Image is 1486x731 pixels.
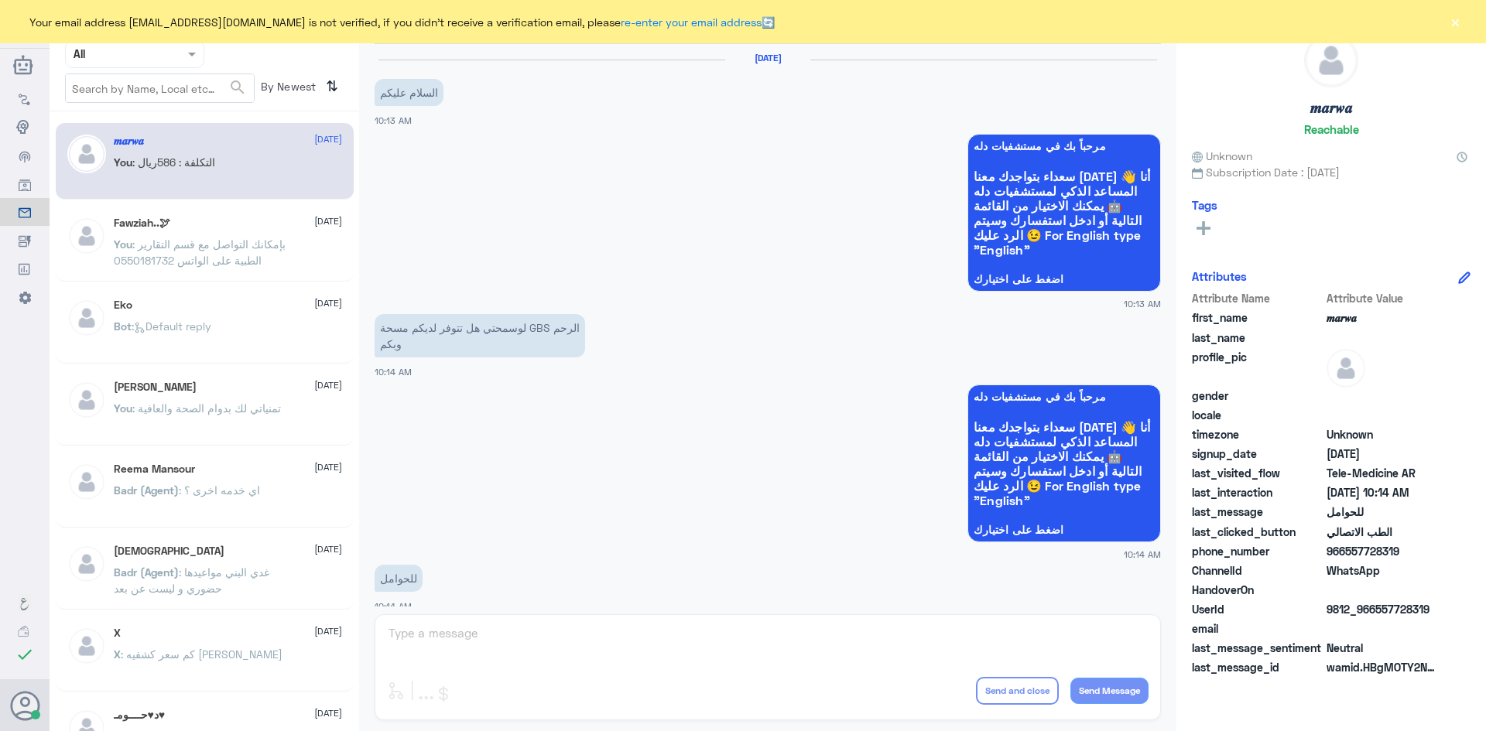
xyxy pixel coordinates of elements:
[1192,562,1323,579] span: ChannelId
[1327,388,1439,404] span: null
[725,53,810,63] h6: [DATE]
[1192,164,1471,180] span: Subscription Date : [DATE]
[1327,484,1439,500] span: 2025-09-02T07:14:46.427Z
[1327,620,1439,637] span: null
[132,401,281,415] span: : تمنياتي لك بدوام الصحة والعافية
[314,624,342,638] span: [DATE]
[1192,543,1323,559] span: phone_number
[1327,582,1439,598] span: null
[326,73,338,99] i: ⇅
[67,217,106,255] img: defaultAdmin.png
[314,296,342,310] span: [DATE]
[179,483,260,497] span: : اي خدمه اخرى ؟
[114,545,224,558] h5: سبحان الله
[375,314,585,357] p: 2/9/2025, 10:14 AM
[1305,34,1358,87] img: defaultAdmin.png
[314,706,342,720] span: [DATE]
[314,378,342,392] span: [DATE]
[114,565,269,595] span: : غدي البني مواعيدها حضوري و ليست عن بعد
[1327,407,1439,423] span: null
[1192,330,1323,346] span: last_name
[375,601,412,611] span: 10:14 AM
[1192,484,1323,500] span: last_interaction
[1327,465,1439,481] span: Tele-Medicine AR
[1192,640,1323,656] span: last_message_sentiment
[67,135,106,173] img: defaultAdmin.png
[228,78,247,97] span: search
[1327,562,1439,579] span: 2
[114,135,144,148] h5: 𝒎𝒂𝒓𝒘𝒂
[314,460,342,474] span: [DATE]
[1192,407,1323,423] span: locale
[1192,269,1247,283] h6: Attributes
[1327,290,1439,306] span: Attribute Value
[314,214,342,228] span: [DATE]
[974,140,1155,152] span: مرحباً بك في مستشفيات دله
[66,74,254,102] input: Search by Name, Local etc…
[1327,446,1439,462] span: 2025-09-02T07:13:55.844Z
[1327,426,1439,442] span: Unknown
[375,565,423,592] p: 2/9/2025, 10:14 AM
[375,115,412,125] span: 10:13 AM
[114,217,170,230] h5: Fawziah..🕊
[1447,14,1463,29] button: ×
[67,299,106,337] img: defaultAdmin.png
[114,237,132,251] span: You
[1327,524,1439,540] span: الطب الاتصالي
[228,75,247,101] button: search
[375,367,412,377] span: 10:14 AM
[1192,198,1217,212] h6: Tags
[621,15,762,29] a: re-enter your email address
[15,645,34,664] i: check
[1192,620,1323,637] span: email
[114,647,121,661] span: X
[314,132,342,146] span: [DATE]
[1304,122,1359,136] h6: Reachable
[114,155,132,169] span: You
[1192,504,1323,520] span: last_message
[1192,148,1252,164] span: Unknown
[114,709,166,722] h5: د♥حــــومـ♥
[132,319,211,333] span: : Default reply
[314,542,342,556] span: [DATE]
[114,299,132,312] h5: Eko
[1192,446,1323,462] span: signup_date
[255,73,320,104] span: By Newest
[1327,601,1439,617] span: 9812_966557728319
[67,545,106,583] img: defaultAdmin.png
[114,627,121,640] h5: X
[114,401,132,415] span: You
[1192,659,1323,675] span: last_message_id
[114,237,286,267] span: : بإمكانك التواصل مع قسم التقارير الطبية على الواتس 0550181732
[132,155,215,169] span: : التكلفة : 586ريال
[974,273,1155,285] span: اضغط على اختيارك
[1310,99,1353,117] h5: 𝒎𝒂𝒓𝒘𝒂
[1192,388,1323,404] span: gender
[1192,290,1323,306] span: Attribute Name
[1327,640,1439,656] span: 0
[1192,349,1323,384] span: profile_pic
[974,524,1155,536] span: اضغط على اختيارك
[1192,524,1323,540] span: last_clicked_button
[1327,349,1365,388] img: defaultAdmin.png
[1124,297,1161,310] span: 10:13 AM
[67,463,106,501] img: defaultAdmin.png
[114,483,179,497] span: Badr (Agent)
[67,627,106,665] img: defaultAdmin.png
[1124,548,1161,561] span: 10:14 AM
[114,463,195,476] h5: Reema Mansour
[29,14,775,30] span: Your email address [EMAIL_ADDRESS][DOMAIN_NAME] is not verified, if you didn't receive a verifica...
[114,381,197,394] h5: Mohammed ALRASHED
[1070,678,1149,704] button: Send Message
[1192,465,1323,481] span: last_visited_flow
[1327,309,1439,326] span: 𝒎𝒂𝒓𝒘𝒂
[974,391,1155,403] span: مرحباً بك في مستشفيات دله
[1327,504,1439,520] span: للحوامل
[1192,582,1323,598] span: HandoverOn
[67,381,106,419] img: defaultAdmin.png
[375,79,443,106] p: 2/9/2025, 10:13 AM
[121,647,282,661] span: : كم سعر كشفيه [PERSON_NAME]
[1192,426,1323,442] span: timezone
[974,169,1155,257] span: سعداء بتواجدك معنا [DATE] 👋 أنا المساعد الذكي لمستشفيات دله 🤖 يمكنك الاختيار من القائمة التالية أ...
[976,677,1059,705] button: Send and close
